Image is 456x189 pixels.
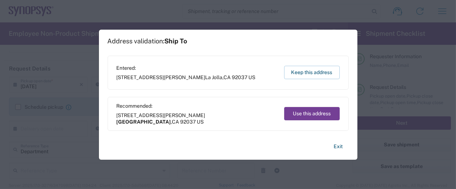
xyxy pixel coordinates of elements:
[108,37,187,45] h1: Address validation:
[328,140,349,153] button: Exit
[172,119,179,125] span: CA
[284,107,340,120] button: Use this address
[117,65,256,71] span: Entered:
[197,119,204,125] span: US
[165,37,187,45] span: Ship To
[232,74,248,80] span: 92037
[117,103,277,109] span: Recommended:
[224,74,231,80] span: CA
[249,74,256,80] span: US
[205,74,223,80] span: La Jolla
[117,112,277,125] span: [STREET_ADDRESS][PERSON_NAME] ,
[117,119,171,125] span: [GEOGRAPHIC_DATA]
[284,66,340,79] button: Keep this address
[181,119,196,125] span: 92037
[117,74,256,81] span: [STREET_ADDRESS][PERSON_NAME] ,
